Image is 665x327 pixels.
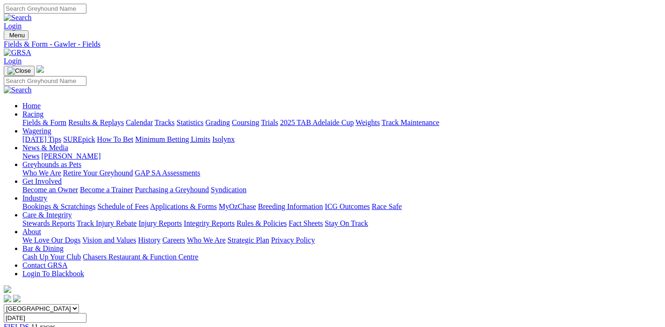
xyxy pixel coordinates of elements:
div: Care & Integrity [22,219,661,228]
a: Isolynx [212,135,235,143]
a: We Love Our Dogs [22,236,80,244]
a: Breeding Information [258,202,323,210]
a: Statistics [177,118,204,126]
a: Chasers Restaurant & Function Centre [83,253,198,261]
a: Tracks [155,118,175,126]
a: Become an Owner [22,186,78,194]
a: Rules & Policies [236,219,287,227]
a: Track Maintenance [382,118,439,126]
div: Racing [22,118,661,127]
a: Who We Are [22,169,61,177]
a: Grading [206,118,230,126]
a: Retire Your Greyhound [63,169,133,177]
a: Injury Reports [138,219,182,227]
a: Weights [356,118,380,126]
a: News [22,152,39,160]
a: Track Injury Rebate [77,219,136,227]
a: Home [22,102,41,110]
a: SUREpick [63,135,95,143]
a: Privacy Policy [271,236,315,244]
a: How To Bet [97,135,134,143]
button: Toggle navigation [4,30,29,40]
img: logo-grsa-white.png [36,65,44,73]
a: Syndication [211,186,246,194]
div: News & Media [22,152,661,160]
a: Results & Replays [68,118,124,126]
a: Purchasing a Greyhound [135,186,209,194]
a: History [138,236,160,244]
a: Greyhounds as Pets [22,160,81,168]
div: Industry [22,202,661,211]
img: twitter.svg [13,295,21,302]
div: Greyhounds as Pets [22,169,661,177]
a: Stewards Reports [22,219,75,227]
a: Integrity Reports [184,219,235,227]
a: Careers [162,236,185,244]
div: Bar & Dining [22,253,661,261]
a: Industry [22,194,47,202]
div: Get Involved [22,186,661,194]
a: Wagering [22,127,51,135]
a: [PERSON_NAME] [41,152,100,160]
a: MyOzChase [219,202,256,210]
a: Vision and Values [82,236,136,244]
img: GRSA [4,49,31,57]
a: Calendar [126,118,153,126]
a: About [22,228,41,236]
div: Wagering [22,135,661,144]
a: News & Media [22,144,68,152]
a: Care & Integrity [22,211,72,219]
a: Login To Blackbook [22,270,84,278]
a: Who We Are [187,236,226,244]
input: Search [4,76,86,86]
a: Bar & Dining [22,244,64,252]
a: Get Involved [22,177,62,185]
a: Fields & Form - Gawler - Fields [4,40,661,49]
a: Racing [22,110,43,118]
img: Close [7,67,31,75]
a: ICG Outcomes [325,202,370,210]
a: GAP SA Assessments [135,169,200,177]
img: facebook.svg [4,295,11,302]
a: Coursing [232,118,259,126]
a: Login [4,57,21,65]
img: logo-grsa-white.png [4,285,11,293]
a: Fact Sheets [289,219,323,227]
a: Login [4,22,21,30]
a: Race Safe [372,202,401,210]
a: Become a Trainer [80,186,133,194]
a: Contact GRSA [22,261,67,269]
a: Trials [261,118,278,126]
a: Fields & Form [22,118,66,126]
a: Bookings & Scratchings [22,202,95,210]
img: Search [4,86,32,94]
span: Menu [9,32,25,39]
a: Schedule of Fees [97,202,148,210]
button: Toggle navigation [4,66,35,76]
a: Stay On Track [325,219,368,227]
input: Select date [4,313,86,323]
a: 2025 TAB Adelaide Cup [280,118,354,126]
a: Strategic Plan [228,236,269,244]
a: Minimum Betting Limits [135,135,210,143]
img: Search [4,14,32,22]
div: About [22,236,661,244]
input: Search [4,4,86,14]
a: Applications & Forms [150,202,217,210]
a: [DATE] Tips [22,135,61,143]
a: Cash Up Your Club [22,253,81,261]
